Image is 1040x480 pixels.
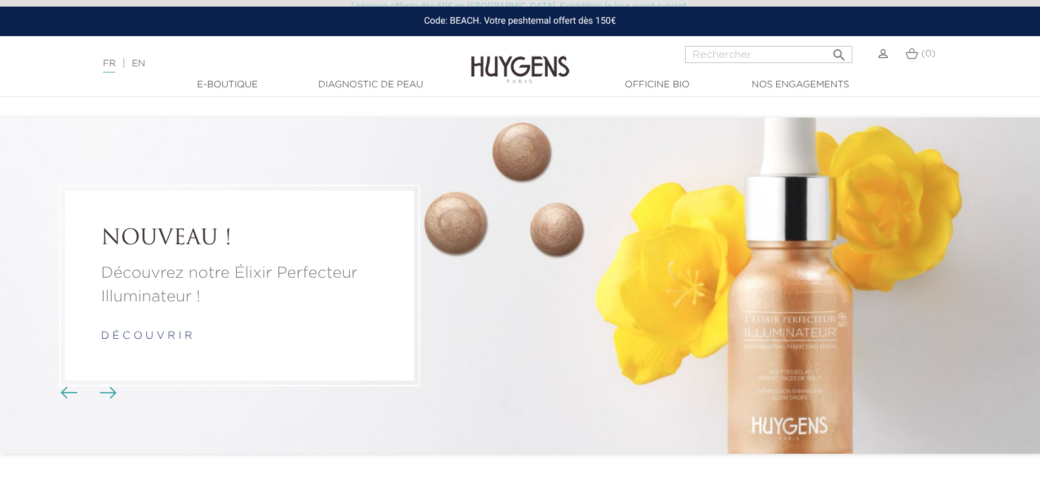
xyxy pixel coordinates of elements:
[162,78,293,92] a: E-Boutique
[471,35,570,85] img: Huygens
[101,227,378,251] a: NOUVEAU !
[592,78,723,92] a: Officine Bio
[735,78,866,92] a: Nos engagements
[101,332,192,342] a: d é c o u v r i r
[305,78,436,92] a: Diagnostic de peau
[827,42,851,60] button: 
[685,46,852,63] input: Rechercher
[101,262,378,309] a: Découvrez notre Élixir Perfecteur Illuminateur !
[103,59,115,73] a: FR
[921,49,936,58] span: (0)
[96,56,423,72] div: |
[66,383,108,403] div: Boutons du carrousel
[831,43,847,59] i: 
[132,59,145,68] a: EN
